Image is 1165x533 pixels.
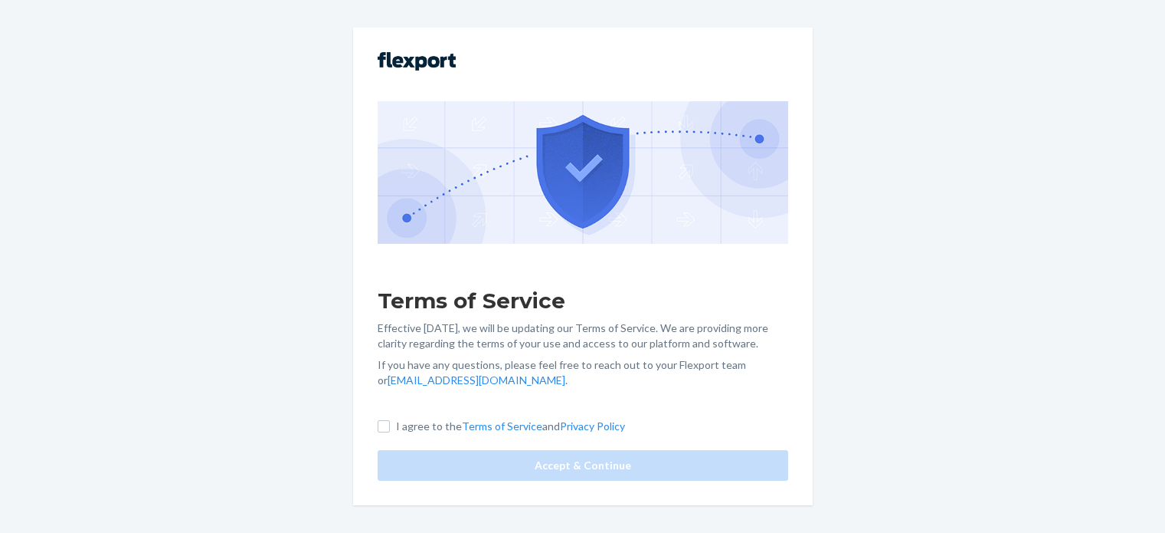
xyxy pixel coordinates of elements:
img: GDPR Compliance [378,101,788,244]
p: Effective [DATE], we will be updating our Terms of Service. We are providing more clarity regardi... [378,321,788,351]
h1: Terms of Service [378,287,788,314]
a: Privacy Policy [560,419,625,433]
img: Flexport logo [378,52,456,71]
p: I agree to the and [396,419,625,434]
a: [EMAIL_ADDRESS][DOMAIN_NAME] [388,373,565,387]
p: If you have any questions, please feel free to reach out to your Flexport team or . [378,357,788,388]
a: Terms of Service [462,419,542,433]
input: I agree to theTerms of ServiceandPrivacy Policy [378,420,390,433]
button: Accept & Continue [378,450,788,481]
